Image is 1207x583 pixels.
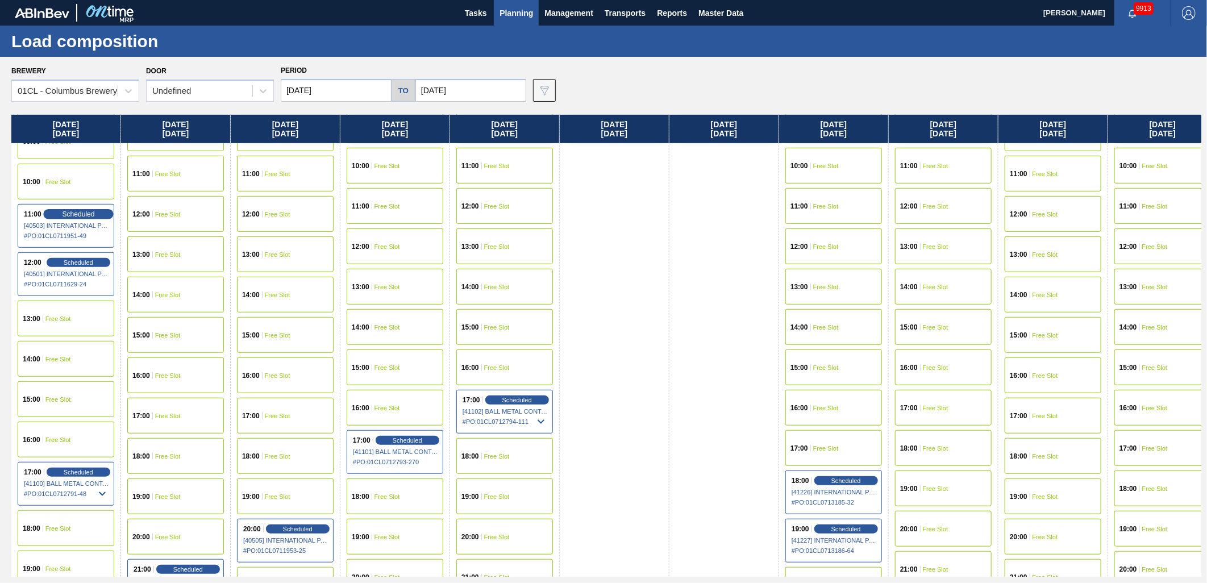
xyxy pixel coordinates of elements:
span: Free Slot [265,332,290,339]
span: Free Slot [813,203,839,210]
span: 13:00 [1119,284,1137,290]
span: 18:00 [352,493,369,500]
span: [41101] BALL METAL CONTAINER GROUP - 0008221649 [353,448,438,455]
span: 21:00 [1010,574,1027,581]
span: 16:00 [461,364,479,371]
div: [DATE] [DATE] [231,115,340,143]
span: Management [544,6,593,20]
span: 13:00 [790,284,808,290]
span: Free Slot [155,453,181,460]
span: 19:00 [352,534,369,540]
span: 09:00 [23,138,40,145]
span: 21:00 [461,574,479,581]
span: [41102] BALL METAL CONTAINER GROUP - 0008221649 [463,408,548,415]
span: Scheduled [831,477,861,484]
span: Free Slot [484,203,510,210]
span: Free Slot [1033,493,1058,500]
button: Notifications [1114,5,1151,21]
button: icon-filter-gray [533,79,556,102]
img: TNhmsLtSVTkK8tSr43FrP2fwEKptu5GPRR3wAAAABJRU5ErkJggg== [15,8,69,18]
div: [DATE] [DATE] [998,115,1108,143]
span: Free Slot [265,251,290,258]
span: Planning [500,6,533,20]
span: 16:00 [1010,372,1027,379]
span: [40503] INTERNATIONAL PAPER COMPANY - 0008221785 [24,222,109,229]
div: 01CL - Columbus Brewery [18,86,117,96]
span: Free Slot [374,243,400,250]
span: Reports [657,6,687,20]
span: # PO : 01CL0712793-270 [353,455,438,469]
span: Free Slot [1033,211,1058,218]
span: Free Slot [265,211,290,218]
span: 18:00 [23,525,40,532]
span: Free Slot [45,565,71,572]
span: 11:00 [352,203,369,210]
span: 10:00 [1119,163,1137,169]
span: Free Slot [374,574,400,581]
h5: to [398,86,409,95]
span: Free Slot [1033,574,1058,581]
label: Brewery [11,67,46,75]
span: 15:00 [23,396,40,403]
span: [40505] INTERNATIONAL PAPER COMPANY - 0008221785 [243,537,328,544]
span: 18:00 [792,477,809,484]
span: 13:00 [1010,251,1027,258]
h1: Load composition [11,35,213,48]
span: Free Slot [813,163,839,169]
span: 14:00 [23,356,40,363]
span: # PO : 01CL0711629-24 [24,277,109,291]
span: Free Slot [1142,243,1168,250]
span: Free Slot [1142,163,1168,169]
span: # PO : 01CL0713185-32 [792,495,877,509]
span: 19:00 [900,485,918,492]
span: Free Slot [265,170,290,177]
span: Free Slot [813,284,839,290]
img: icon-filter-gray [538,84,551,97]
span: Scheduled [173,566,203,573]
span: Free Slot [1033,413,1058,419]
span: 12:00 [242,211,260,218]
span: 19:00 [23,565,40,572]
div: [DATE] [DATE] [11,115,120,143]
span: Free Slot [265,413,290,419]
span: Free Slot [923,405,948,411]
span: 17:00 [790,445,808,452]
span: Free Slot [1142,405,1168,411]
span: Free Slot [155,534,181,540]
span: 14:00 [1010,291,1027,298]
span: Free Slot [484,574,510,581]
span: Free Slot [1033,170,1058,177]
span: 13:00 [461,243,479,250]
span: # PO : 01CL0711953-25 [243,544,328,557]
span: Free Slot [923,243,948,250]
div: [DATE] [DATE] [121,115,230,143]
span: 14:00 [242,291,260,298]
span: Free Slot [45,356,71,363]
span: Free Slot [45,315,71,322]
div: [DATE] [DATE] [450,115,559,143]
span: 16:00 [900,364,918,371]
span: 12:00 [900,203,918,210]
div: [DATE] [DATE] [889,115,998,143]
span: Free Slot [813,243,839,250]
span: Free Slot [374,364,400,371]
span: 11:00 [1119,203,1137,210]
span: 18:00 [900,445,918,452]
span: Free Slot [265,291,290,298]
span: 17:00 [242,413,260,419]
span: 15:00 [900,324,918,331]
span: Free Slot [155,413,181,419]
span: 11:00 [900,163,918,169]
span: Free Slot [374,324,400,331]
span: Free Slot [155,493,181,500]
span: Free Slot [813,324,839,331]
span: [41100] BALL METAL CONTAINER GROUP - 0008221649 [24,480,109,487]
span: 12:00 [461,203,479,210]
span: Free Slot [484,284,510,290]
span: Free Slot [923,364,948,371]
span: [40501] INTERNATIONAL PAPER COMPANY - 0008221785 [24,270,109,277]
span: Free Slot [484,493,510,500]
span: Free Slot [484,364,510,371]
span: 19:00 [132,493,150,500]
span: Free Slot [374,534,400,540]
